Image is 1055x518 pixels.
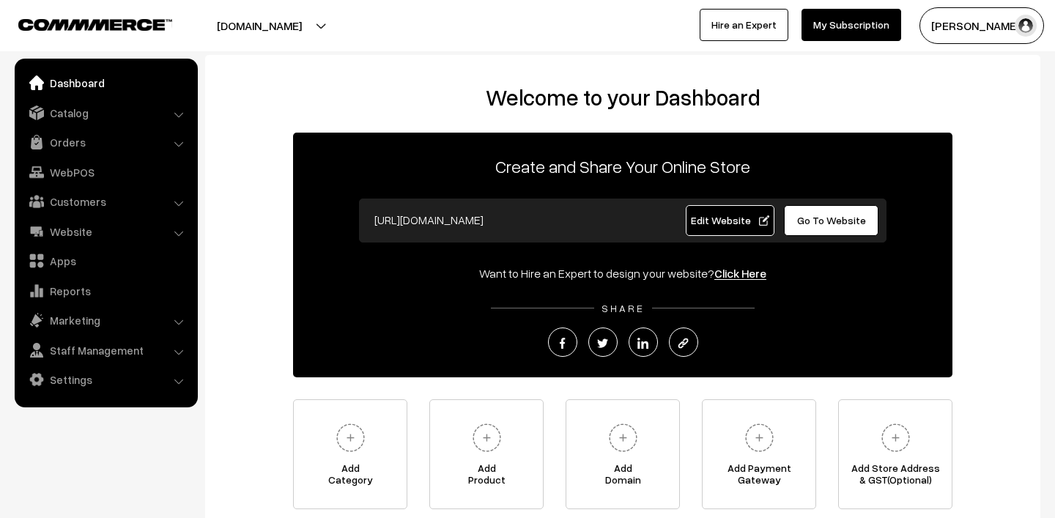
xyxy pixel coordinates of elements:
h2: Welcome to your Dashboard [220,84,1026,111]
a: My Subscription [802,9,901,41]
a: Add PaymentGateway [702,399,816,509]
span: SHARE [594,302,652,314]
a: Catalog [18,100,193,126]
span: Add Payment Gateway [703,462,815,492]
button: [DOMAIN_NAME] [166,7,353,44]
a: Add Store Address& GST(Optional) [838,399,952,509]
img: plus.svg [467,418,507,458]
a: Reports [18,278,193,304]
span: Add Domain [566,462,679,492]
img: plus.svg [739,418,780,458]
a: AddCategory [293,399,407,509]
a: Customers [18,188,193,215]
a: AddProduct [429,399,544,509]
span: Add Product [430,462,543,492]
a: Hire an Expert [700,9,788,41]
a: Edit Website [686,205,775,236]
a: Staff Management [18,337,193,363]
a: AddDomain [566,399,680,509]
img: COMMMERCE [18,19,172,30]
div: Want to Hire an Expert to design your website? [293,264,952,282]
span: Add Store Address & GST(Optional) [839,462,952,492]
p: Create and Share Your Online Store [293,153,952,180]
span: Edit Website [691,214,769,226]
a: Marketing [18,307,193,333]
a: Click Here [714,266,766,281]
a: Dashboard [18,70,193,96]
a: Website [18,218,193,245]
img: user [1015,15,1037,37]
button: [PERSON_NAME] [919,7,1044,44]
img: plus.svg [603,418,643,458]
a: Apps [18,248,193,274]
span: Go To Website [797,214,866,226]
a: Settings [18,366,193,393]
a: COMMMERCE [18,15,147,32]
a: WebPOS [18,159,193,185]
a: Orders [18,129,193,155]
img: plus.svg [330,418,371,458]
a: Go To Website [784,205,878,236]
img: plus.svg [876,418,916,458]
span: Add Category [294,462,407,492]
